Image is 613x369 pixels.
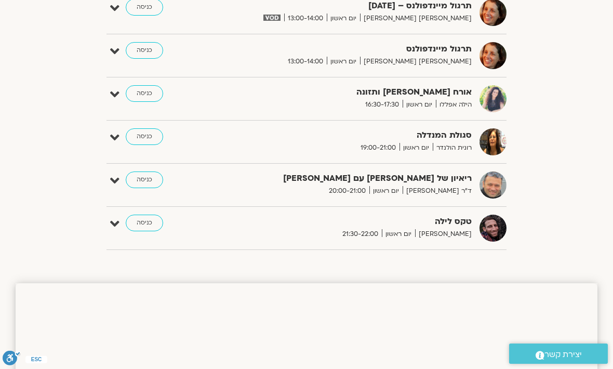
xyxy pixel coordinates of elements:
span: ד"ר [PERSON_NAME] [403,186,472,196]
span: יום ראשון [327,13,360,24]
strong: תרגול מיינדפולנס [248,42,472,56]
span: יום ראשון [382,229,415,240]
span: יום ראשון [369,186,403,196]
span: 16:30-17:30 [362,99,403,110]
span: יום ראשון [399,142,433,153]
span: [PERSON_NAME] [415,229,472,240]
span: [PERSON_NAME] [PERSON_NAME] [360,56,472,67]
strong: ריאיון של [PERSON_NAME] עם [PERSON_NAME] [248,172,472,186]
a: כניסה [126,215,163,231]
span: יום ראשון [327,56,360,67]
strong: אורח [PERSON_NAME] ותזונה [248,85,472,99]
a: כניסה [126,172,163,188]
span: 13:00-14:00 [284,56,327,67]
strong: טקס לילה [248,215,472,229]
a: כניסה [126,128,163,145]
span: 19:00-21:00 [357,142,399,153]
span: הילה אפללו [436,99,472,110]
span: יום ראשון [403,99,436,110]
img: vodicon [263,15,281,21]
span: 21:30-22:00 [339,229,382,240]
span: 20:00-21:00 [325,186,369,196]
span: 13:00-14:00 [284,13,327,24]
a: יצירת קשר [509,344,608,364]
span: רונית הולנדר [433,142,472,153]
a: כניסה [126,42,163,59]
strong: סגולת המנדלה [248,128,472,142]
span: [PERSON_NAME] [PERSON_NAME] [360,13,472,24]
a: כניסה [126,85,163,102]
span: יצירת קשר [544,348,582,362]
